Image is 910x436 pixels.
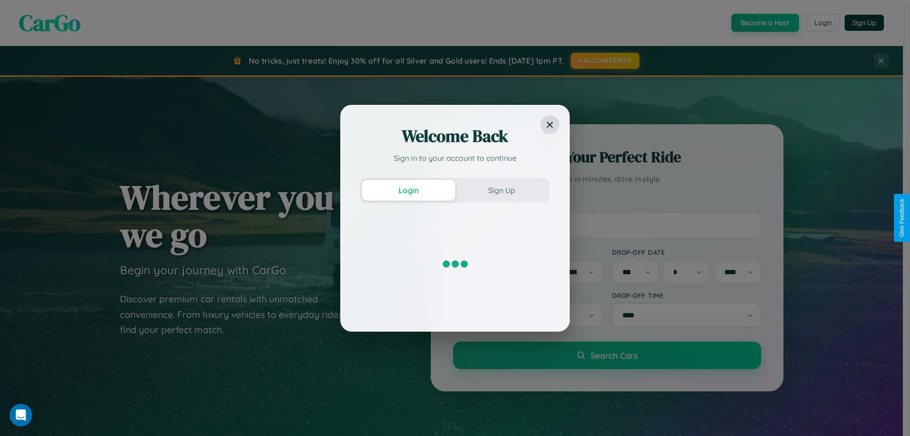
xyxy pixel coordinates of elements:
iframe: Intercom live chat [9,404,32,427]
button: Sign Up [455,180,548,201]
p: Sign in to your account to continue [360,152,550,164]
button: Login [362,180,455,201]
h2: Welcome Back [360,125,550,148]
div: Give Feedback [899,199,905,237]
